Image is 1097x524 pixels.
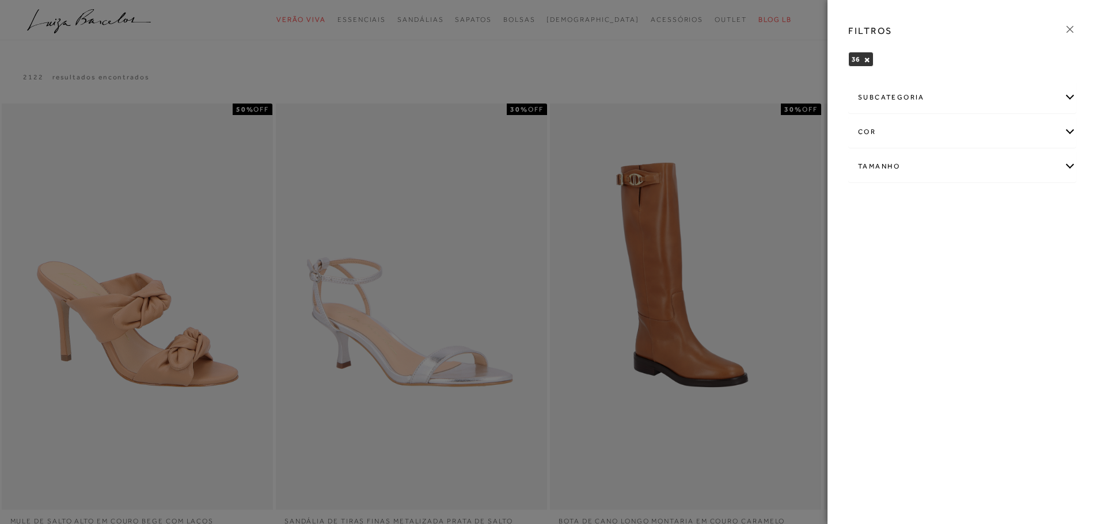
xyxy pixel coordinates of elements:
[864,56,870,64] button: 36 Close
[848,24,893,37] h3: FILTROS
[849,117,1076,147] div: cor
[852,55,860,63] span: 36
[849,151,1076,182] div: Tamanho
[849,82,1076,113] div: subcategoria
